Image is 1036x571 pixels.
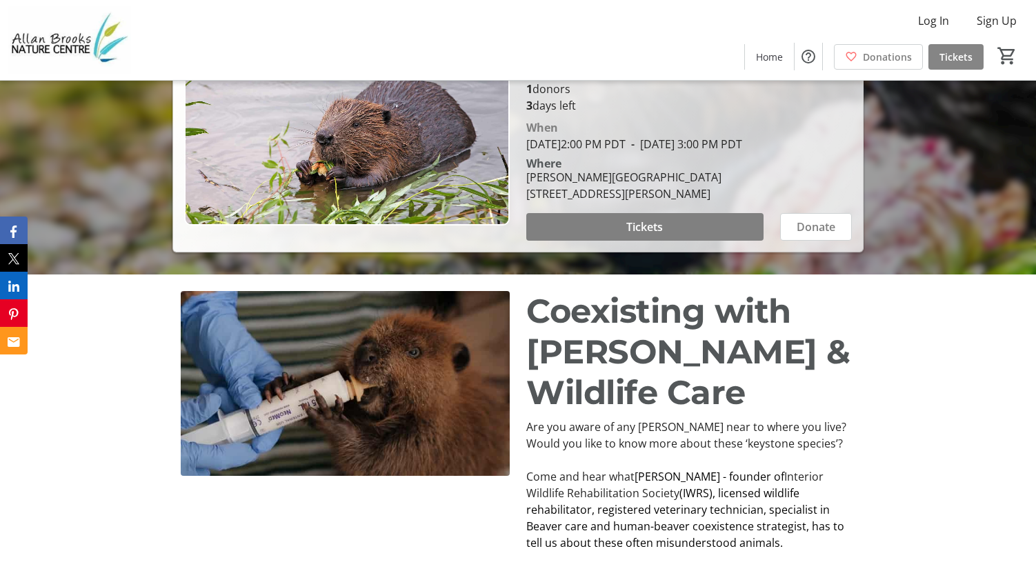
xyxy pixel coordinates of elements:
[834,44,923,70] a: Donations
[863,50,912,64] span: Donations
[8,6,131,74] img: Allan Brooks Nature Centre's Logo
[526,169,721,186] div: [PERSON_NAME][GEOGRAPHIC_DATA]
[526,291,850,412] span: Coexisting with [PERSON_NAME] & Wildlife Care
[928,44,984,70] a: Tickets
[526,419,855,452] p: Are you aware of any [PERSON_NAME] near to where you live?Would you like to know more about these...
[184,42,510,225] img: Campaign CTA Media Photo
[526,81,852,97] p: donors
[526,81,532,97] b: 1
[635,469,784,484] span: [PERSON_NAME] - founder of
[526,119,558,136] div: When
[626,137,742,152] span: [DATE] 3:00 PM PDT
[780,213,852,241] button: Donate
[966,10,1028,32] button: Sign Up
[745,44,794,70] a: Home
[526,468,855,551] p: Come and hear what Interior Wildlife Rehabilitation Society
[626,137,640,152] span: -
[526,137,626,152] span: [DATE] 2:00 PM PDT
[797,219,835,235] span: Donate
[526,186,721,202] div: [STREET_ADDRESS][PERSON_NAME]
[918,12,949,29] span: Log In
[756,50,783,64] span: Home
[795,43,822,70] button: Help
[526,98,532,113] span: 3
[526,213,764,241] button: Tickets
[939,50,973,64] span: Tickets
[977,12,1017,29] span: Sign Up
[526,485,844,550] span: (IWRS), licensed wildlife rehabilitator, registered veterinary technician, specialist in Beaver c...
[181,291,510,476] img: undefined
[526,97,852,114] p: days left
[626,219,663,235] span: Tickets
[526,158,561,169] div: Where
[907,10,960,32] button: Log In
[995,43,1019,68] button: Cart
